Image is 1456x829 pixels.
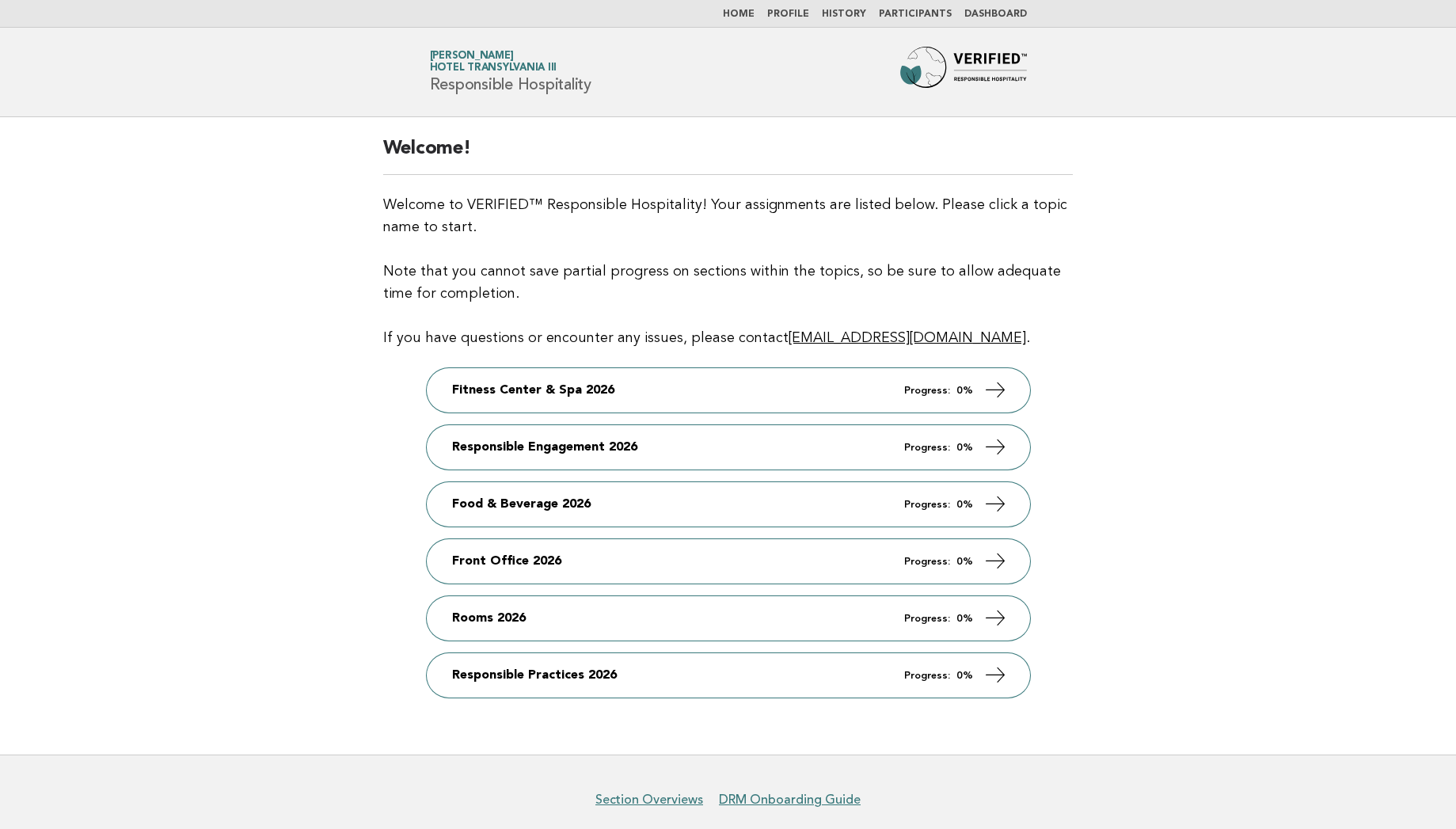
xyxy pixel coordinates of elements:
a: Section Overviews [595,792,703,808]
a: Profile [767,10,809,19]
a: Responsible Engagement 2026 Progress: 0% [427,425,1030,470]
a: DRM Onboarding Guide [719,792,861,808]
a: Responsible Practices 2026 Progress: 0% [427,653,1030,698]
h2: Welcome! [383,136,1074,175]
em: Progress: [904,386,950,396]
a: Front Office 2026 Progress: 0% [427,539,1030,584]
strong: 0% [956,386,973,396]
a: Fitness Center & Spa 2026 Progress: 0% [427,368,1030,413]
a: Home [723,10,755,19]
a: Food & Beverage 2026 Progress: 0% [427,482,1030,527]
em: Progress: [904,557,950,567]
span: Hotel Transylvania III [430,63,557,74]
strong: 0% [956,671,973,681]
img: Forbes Travel Guide [900,47,1027,97]
strong: 0% [956,443,973,453]
a: [PERSON_NAME]Hotel Transylvania III [430,51,557,73]
strong: 0% [956,557,973,567]
strong: 0% [956,614,973,624]
a: History [822,10,866,19]
strong: 0% [956,500,973,510]
h1: Responsible Hospitality [430,51,591,93]
a: [EMAIL_ADDRESS][DOMAIN_NAME] [789,331,1026,345]
p: Welcome to VERIFIED™ Responsible Hospitality! Your assignments are listed below. Please click a t... [383,194,1074,349]
a: Rooms 2026 Progress: 0% [427,596,1030,641]
a: Participants [879,10,952,19]
a: Dashboard [964,10,1027,19]
em: Progress: [904,443,950,453]
em: Progress: [904,671,950,681]
em: Progress: [904,500,950,510]
em: Progress: [904,614,950,624]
